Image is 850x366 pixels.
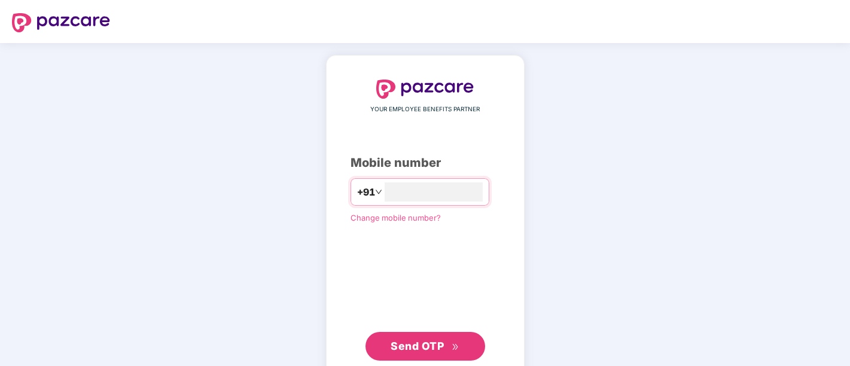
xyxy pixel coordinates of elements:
img: logo [12,13,110,32]
a: Change mobile number? [351,213,441,222]
span: YOUR EMPLOYEE BENEFITS PARTNER [370,105,480,114]
span: double-right [452,343,459,351]
img: logo [376,80,474,99]
div: Mobile number [351,154,500,172]
span: Send OTP [391,340,444,352]
button: Send OTPdouble-right [365,332,485,361]
span: +91 [357,185,375,200]
span: down [375,188,382,196]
